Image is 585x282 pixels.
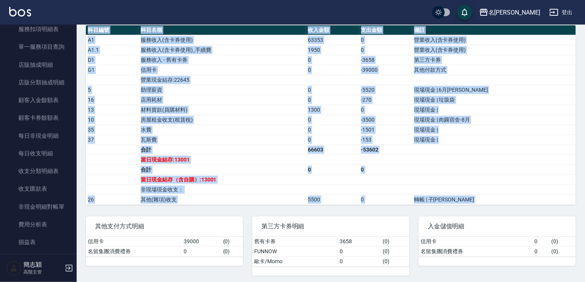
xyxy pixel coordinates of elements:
td: 0 [306,115,359,125]
td: 現場現金 | 垃圾袋 [412,95,576,105]
td: -39000 [359,65,412,75]
td: -153 [359,135,412,145]
td: 信用卡 [419,237,533,247]
a: 顧客卡券餘額表 [3,109,74,127]
a: 店販分類抽成明細 [3,74,74,91]
button: 登出 [546,5,576,20]
td: 現場現金 | 肉圓宿舍-8月 [412,115,576,125]
td: 0 [306,125,359,135]
td: 現場現金 | 6月[PERSON_NAME] [412,85,576,95]
td: -270 [359,95,412,105]
td: 現場現金 | [412,135,576,145]
table: a dense table [252,237,409,267]
a: 服務扣項明細表 [3,20,74,38]
a: 費用分析表 [3,216,74,233]
td: 信用卡 [139,65,306,75]
th: 備註 [412,25,576,35]
img: Person [6,261,21,276]
td: 當日現金結存:13001 [139,155,306,165]
td: 服務收入(含卡券使用) [139,35,306,45]
td: 轉帳 | 子[PERSON_NAME] [412,195,576,204]
span: 其他支付方式明細 [95,223,234,230]
td: 63353 [306,35,359,45]
td: 其他(雜項)收支 [139,195,306,204]
td: 13 [86,105,139,115]
td: 歐卡/Momo [252,256,338,266]
td: 第三方卡券 [412,55,576,65]
td: 合計 [139,165,306,175]
td: 營業收入(含卡券使用) [412,45,576,55]
td: G1 [86,65,139,75]
a: 單一服務項目查詢 [3,38,74,56]
td: ( 0 ) [550,246,576,256]
div: 名[PERSON_NAME] [488,8,540,17]
button: 名[PERSON_NAME] [476,5,543,20]
td: 0 [338,256,381,266]
td: 非現場現金收支： [139,185,306,195]
td: ( 0 ) [381,246,409,256]
td: 0 [306,55,359,65]
td: 其他付款方式 [412,65,576,75]
td: 營業收入(含卡券使用) [412,35,576,45]
td: 水費 [139,125,306,135]
td: 3658 [338,237,381,247]
td: -5520 [359,85,412,95]
td: 0 [306,85,359,95]
a: 非現金明細對帳單 [3,198,74,216]
td: 0 [533,237,550,247]
td: 5 [86,85,139,95]
td: -3500 [359,115,412,125]
button: save [457,5,472,20]
span: 入金儲值明細 [428,223,567,230]
p: 高階主管 [23,269,62,275]
td: -1501 [359,125,412,135]
td: 35 [86,125,139,135]
td: 名留集團消費禮券 [419,246,533,256]
td: 現場現金 | [412,105,576,115]
td: 1300 [306,105,359,115]
td: 當日現金結存（含自購）:13001 [139,175,306,185]
td: 0 [359,165,412,175]
a: 收支分類明細表 [3,162,74,180]
td: 0 [306,135,359,145]
span: 第三方卡券明細 [261,223,400,230]
table: a dense table [419,237,576,257]
a: 損益表 [3,233,74,251]
td: 26 [86,195,139,204]
th: 支出金額 [359,25,412,35]
a: 每日收支明細 [3,145,74,162]
td: 16 [86,95,139,105]
td: 0 [306,65,359,75]
td: 服務收入 - 舊有卡券 [139,55,306,65]
td: -3658 [359,55,412,65]
td: 房屋租金收支(租賃稅) [139,115,306,125]
td: 5500 [306,195,359,204]
td: D1 [86,55,139,65]
td: ( 0 ) [381,256,409,266]
th: 科目名稱 [139,25,306,35]
td: 服務收入(含卡券使用)_手續費 [139,45,306,55]
td: 現場現金 | [412,125,576,135]
td: 1950 [306,45,359,55]
a: 多店業績統計表 [3,251,74,269]
td: 合計 [139,145,306,155]
td: 37 [86,135,139,145]
th: 收入金額 [306,25,359,35]
td: ( 0 ) [221,237,243,247]
td: 瓦斯費 [139,135,306,145]
td: ( 0 ) [550,237,576,247]
td: 信用卡 [86,237,182,247]
td: 66603 [306,145,359,155]
td: 0 [359,195,412,204]
table: a dense table [86,25,576,205]
a: 每日非現金明細 [3,127,74,145]
td: 0 [359,45,412,55]
h5: 簡志穎 [23,261,62,269]
td: 0 [306,95,359,105]
a: 店販抽成明細 [3,56,74,74]
table: a dense table [86,237,243,257]
a: 收支匯款表 [3,180,74,198]
td: 0 [533,246,550,256]
td: 名留集團消費禮券 [86,246,182,256]
td: ( 0 ) [381,237,409,247]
